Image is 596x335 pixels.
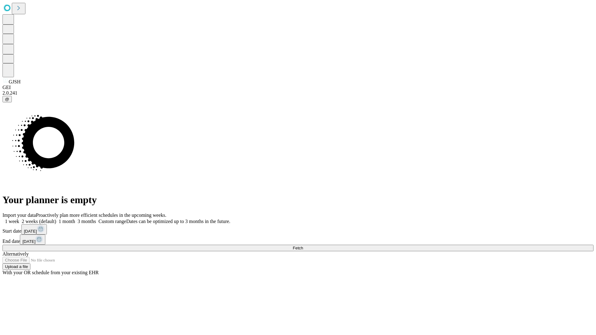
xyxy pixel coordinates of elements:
span: Dates can be optimized up to 3 months in the future. [126,219,230,224]
span: Custom range [98,219,126,224]
span: [DATE] [24,229,37,234]
div: Start date [2,224,594,234]
button: Upload a file [2,263,30,270]
div: GEI [2,85,594,90]
button: Fetch [2,245,594,251]
h1: Your planner is empty [2,194,594,206]
span: Import your data [2,212,36,218]
span: Alternatively [2,251,29,257]
span: Proactively plan more efficient schedules in the upcoming weeks. [36,212,166,218]
span: 2 weeks (default) [22,219,56,224]
span: [DATE] [22,239,35,244]
button: [DATE] [21,224,47,234]
button: [DATE] [20,234,45,245]
span: 3 months [78,219,96,224]
span: GJSH [9,79,20,84]
span: With your OR schedule from your existing EHR [2,270,99,275]
div: 2.0.241 [2,90,594,96]
span: 1 month [59,219,75,224]
span: @ [5,97,9,101]
span: 1 week [5,219,19,224]
div: End date [2,234,594,245]
span: Fetch [293,246,303,250]
button: @ [2,96,12,102]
